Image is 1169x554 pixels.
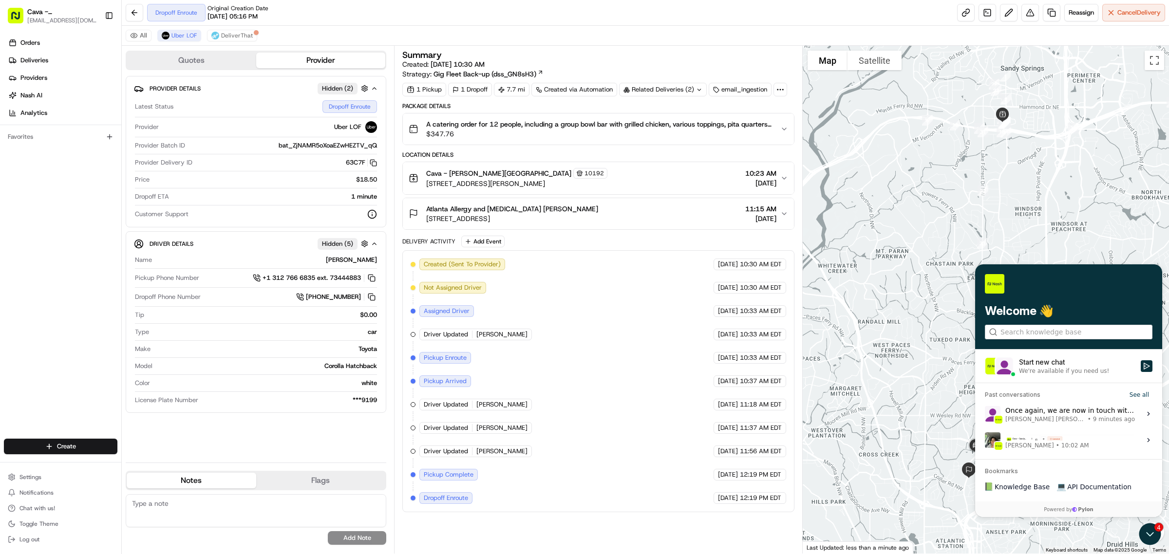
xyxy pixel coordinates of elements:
button: Uber LOF [157,30,201,41]
button: Quotes [127,53,256,68]
span: 10192 [584,169,604,177]
button: Provider [256,53,386,68]
iframe: Customer support window [975,264,1162,517]
span: Make [135,345,151,353]
div: [PERSON_NAME] [156,256,377,264]
div: Package Details [402,102,794,110]
a: Providers [4,70,121,86]
div: 10 [946,116,964,134]
span: Driver Details [150,240,193,248]
div: Favorites [4,129,117,145]
div: car [153,328,377,336]
span: [DATE] [718,377,738,386]
div: 24 [993,110,1012,128]
button: Settings [4,470,117,484]
a: Orders [4,35,121,51]
span: Created: [402,59,485,69]
button: Chat with us! [4,501,117,515]
button: Toggle Theme [4,517,117,531]
span: [PERSON_NAME] [476,400,528,409]
span: Notifications [19,489,54,497]
span: [DATE] [718,353,738,362]
span: [DATE] [718,424,738,432]
div: 30 [995,114,1013,133]
span: [DATE] [718,470,738,479]
button: Create [4,439,117,454]
span: +1 312 766 6835 ext. 73444883 [263,274,361,282]
span: 12:19 PM EDT [740,494,781,502]
span: [PERSON_NAME] [476,447,528,456]
div: Delivery Activity [402,238,455,245]
div: 23 [987,81,1005,100]
span: [DATE] [745,178,776,188]
span: 10:33 AM EDT [740,330,782,339]
span: Customer Support [135,210,189,219]
div: 17 [918,111,937,129]
span: Nash AI [20,91,42,100]
a: Gig Fleet Back-up (dss_GN8sH3) [434,69,544,79]
button: Notes [127,473,256,488]
button: Cava - [PERSON_NAME][GEOGRAPHIC_DATA][EMAIL_ADDRESS][DOMAIN_NAME] [4,4,101,27]
iframe: Open customer support [1138,522,1164,548]
button: Hidden (2) [318,82,371,94]
span: [DATE] 05:16 PM [207,12,258,21]
button: A catering order for 12 people, including a group bowl bar with grilled chicken, various toppings... [403,113,794,145]
span: 10:30 AM EDT [740,260,782,269]
span: Pickup Phone Number [135,274,199,282]
span: Dropoff ETA [135,192,169,201]
a: Nash AI [4,88,121,103]
span: [DATE] [718,400,738,409]
span: License Plate Number [135,396,198,405]
button: Log out [4,533,117,546]
button: Atlanta Allergy and [MEDICAL_DATA] [PERSON_NAME][STREET_ADDRESS]11:15 AM[DATE] [403,198,794,229]
span: Provider Delivery ID [135,158,192,167]
div: 33 [973,234,992,253]
span: [STREET_ADDRESS][PERSON_NAME] [426,179,607,188]
span: bat_ZjNAMR5oXoaEZwHEZTV_qQ [279,141,377,150]
span: DeliverThat [221,32,253,39]
div: 34 [973,277,991,295]
button: 63C7F [346,158,377,167]
span: [DATE] [745,214,776,223]
button: CancelDelivery [1102,4,1165,21]
span: Latest Status [135,102,173,111]
div: Location Details [402,151,794,159]
span: Chat with us! [19,504,55,512]
button: Notifications [4,486,117,499]
span: Hidden ( 5 ) [322,240,353,248]
span: Provider [135,123,159,131]
h3: Summary [402,51,442,59]
span: Uber LOF [171,32,197,39]
img: Google [805,541,837,554]
a: Created via Automation [531,83,617,96]
span: $18.50 [356,175,377,184]
div: 2 [997,90,1015,109]
span: Deliveries [20,56,48,65]
div: 15 [1064,119,1082,137]
span: Pickup Complete [424,470,473,479]
span: Dropoff Phone Number [135,293,201,301]
div: Strategy: [402,69,544,79]
span: Hidden ( 2 ) [322,84,353,93]
span: Driver Updated [424,400,468,409]
span: 12:19 PM EDT [740,470,781,479]
span: Create [57,442,76,451]
button: Show satellite imagery [848,51,902,70]
span: [DATE] [718,283,738,292]
div: white [154,379,377,388]
span: Settings [19,473,41,481]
